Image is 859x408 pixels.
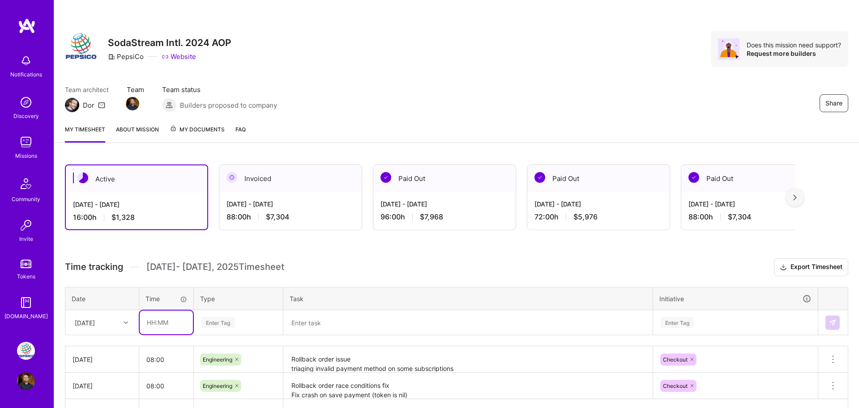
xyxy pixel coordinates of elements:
img: Team Architect [65,98,79,112]
div: Discovery [13,111,39,121]
div: [DATE] - [DATE] [688,199,816,209]
span: $7,968 [420,212,443,222]
a: Website [162,52,196,61]
div: [DATE] [75,318,95,327]
th: Type [194,287,283,310]
div: Enter Tag [201,315,235,329]
a: My timesheet [65,125,105,143]
span: My Documents [170,125,225,135]
a: PepsiCo: SodaStream Intl. 2024 AOP [15,342,37,360]
img: discovery [17,93,35,111]
span: Team architect [65,85,109,94]
img: Submit [829,319,836,326]
span: $7,304 [266,212,289,222]
span: Engineering [203,383,232,389]
i: icon Mail [98,101,105,109]
a: User Avatar [15,372,37,390]
img: Paid Out [534,172,545,183]
img: Company Logo [65,31,97,63]
span: Time tracking [65,261,123,273]
img: guide book [17,294,35,311]
div: Initiative [659,294,812,304]
button: Export Timesheet [774,258,848,276]
span: Checkout [663,383,688,389]
div: Request more builders [747,49,841,58]
div: Paid Out [681,165,824,192]
input: HH:MM [139,374,193,398]
div: Notifications [10,70,42,79]
img: Paid Out [380,172,391,183]
div: Community [12,194,40,204]
div: [DOMAIN_NAME] [4,311,48,321]
div: Invoiced [219,165,362,192]
a: FAQ [235,125,246,143]
img: tokens [21,260,31,268]
h3: SodaStream Intl. 2024 AOP [108,37,231,48]
textarea: Rollback order issue triaging invalid payment method on some subscriptions [284,347,652,372]
div: 88:00 h [227,212,355,222]
div: [DATE] - [DATE] [227,199,355,209]
div: 88:00 h [688,212,816,222]
div: Paid Out [527,165,670,192]
a: About Mission [116,125,159,143]
div: Enter Tag [661,315,694,329]
div: Time [145,294,187,303]
a: My Documents [170,125,225,143]
img: PepsiCo: SodaStream Intl. 2024 AOP [17,342,35,360]
img: User Avatar [17,372,35,390]
div: 72:00 h [534,212,662,222]
div: PepsiCo [108,52,144,61]
i: icon Chevron [124,320,128,325]
div: Dor [83,101,94,110]
th: Date [65,287,139,310]
textarea: Rollback order race conditions fix Fix crash on save payment (token is nil) Import Stripe Data ca... [284,374,652,398]
span: Team [127,85,144,94]
div: Does this mission need support? [747,41,841,49]
div: Tokens [17,272,35,281]
span: Checkout [663,356,688,363]
img: Paid Out [688,172,699,183]
div: [DATE] - [DATE] [380,199,509,209]
img: Avatar [718,38,739,60]
div: Paid Out [373,165,516,192]
span: Builders proposed to company [180,101,277,110]
img: Team Member Avatar [126,97,139,110]
span: Engineering [203,356,232,363]
span: $5,976 [573,212,598,222]
img: teamwork [17,133,35,151]
div: [DATE] - [DATE] [73,200,200,209]
i: icon CompanyGray [108,53,115,60]
img: logo [18,18,36,34]
input: HH:MM [140,311,193,334]
div: [DATE] [73,355,132,364]
div: Invite [19,234,33,244]
img: Community [15,173,37,194]
img: Invite [17,216,35,234]
input: HH:MM [139,348,193,371]
th: Task [283,287,653,310]
img: bell [17,52,35,70]
span: [DATE] - [DATE] , 2025 Timesheet [146,261,284,273]
span: Team status [162,85,277,94]
a: Team Member Avatar [127,96,138,111]
div: [DATE] - [DATE] [534,199,662,209]
img: Builders proposed to company [162,98,176,112]
img: Active [77,172,88,183]
span: Share [825,99,842,108]
span: $7,304 [728,212,751,222]
span: $1,328 [111,213,135,222]
div: 16:00 h [73,213,200,222]
div: [DATE] [73,381,132,391]
button: Share [820,94,848,112]
img: Invoiced [227,172,237,183]
div: Active [66,165,207,193]
img: right [793,194,797,201]
div: 96:00 h [380,212,509,222]
i: icon Download [780,263,787,272]
div: Missions [15,151,37,160]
